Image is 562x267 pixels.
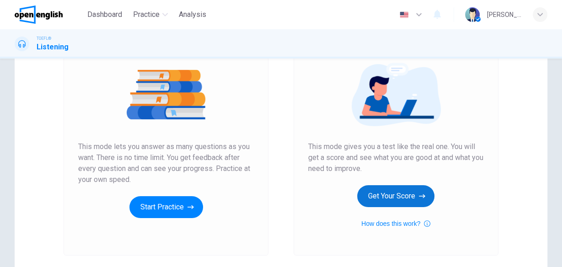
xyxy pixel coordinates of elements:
[465,7,480,22] img: Profile picture
[487,9,522,20] div: [PERSON_NAME]
[78,141,254,185] span: This mode lets you answer as many questions as you want. There is no time limit. You get feedback...
[308,141,484,174] span: This mode gives you a test like the real one. You will get a score and see what you are good at a...
[15,5,84,24] a: OpenEnglish logo
[129,196,203,218] button: Start Practice
[357,185,434,207] button: Get Your Score
[179,9,206,20] span: Analysis
[175,6,210,23] button: Analysis
[15,5,63,24] img: OpenEnglish logo
[398,11,410,18] img: en
[87,9,122,20] span: Dashboard
[129,6,171,23] button: Practice
[37,42,69,53] h1: Listening
[84,6,126,23] button: Dashboard
[133,9,160,20] span: Practice
[361,218,430,229] button: How does this work?
[37,35,51,42] span: TOEFL®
